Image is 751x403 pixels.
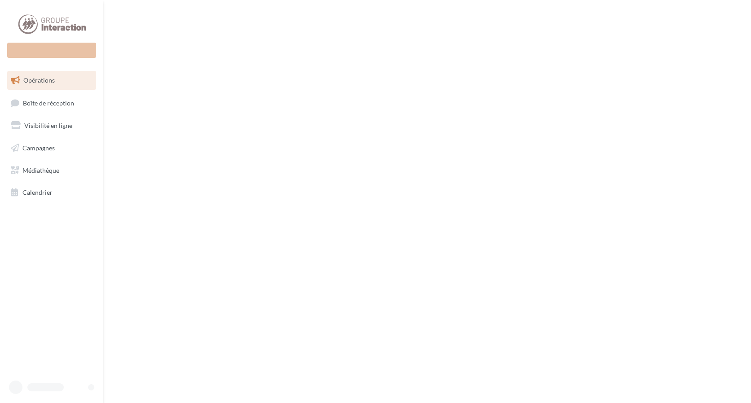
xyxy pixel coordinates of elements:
[5,71,98,90] a: Opérations
[5,161,98,180] a: Médiathèque
[23,76,55,84] span: Opérations
[5,183,98,202] a: Calendrier
[5,93,98,113] a: Boîte de réception
[22,166,59,174] span: Médiathèque
[22,144,55,152] span: Campagnes
[5,139,98,158] a: Campagnes
[22,188,53,196] span: Calendrier
[23,99,74,106] span: Boîte de réception
[7,43,96,58] div: Nouvelle campagne
[5,116,98,135] a: Visibilité en ligne
[24,122,72,129] span: Visibilité en ligne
